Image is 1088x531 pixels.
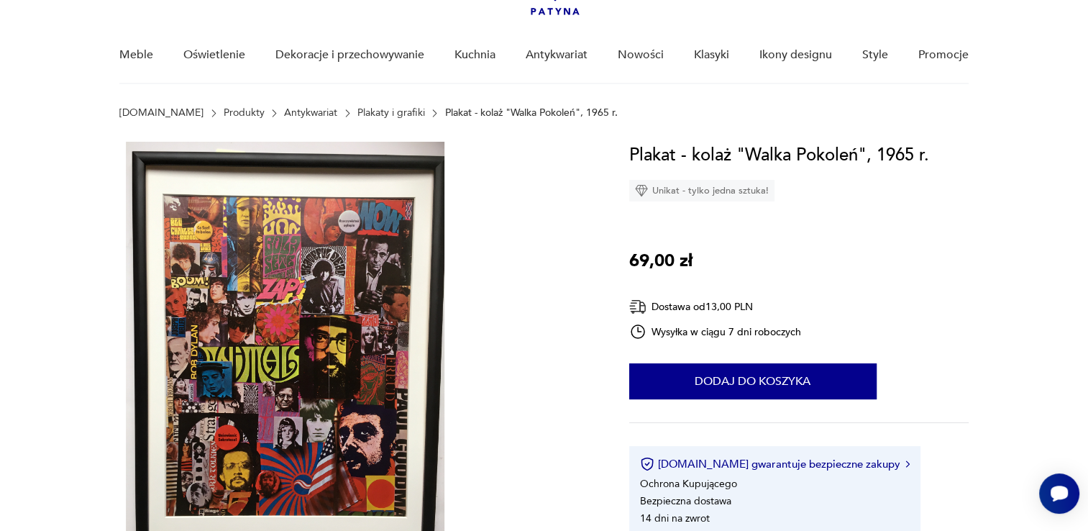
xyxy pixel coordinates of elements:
[635,184,648,197] img: Ikona diamentu
[224,107,265,119] a: Produkty
[119,107,204,119] a: [DOMAIN_NAME]
[284,107,337,119] a: Antykwariat
[119,27,153,83] a: Meble
[918,27,969,83] a: Promocje
[629,323,802,340] div: Wysyłka w ciągu 7 dni roboczych
[629,248,692,275] p: 69,00 zł
[640,457,654,471] img: Ikona certyfikatu
[629,298,802,316] div: Dostawa od 13,00 PLN
[629,363,877,399] button: Dodaj do koszyka
[444,107,617,119] p: Plakat - kolaż "Walka Pokoleń", 1965 r.
[862,27,888,83] a: Style
[759,27,832,83] a: Ikony designu
[640,494,731,508] li: Bezpieczna dostawa
[275,27,424,83] a: Dekoracje i przechowywanie
[629,180,774,201] div: Unikat - tylko jedna sztuka!
[454,27,495,83] a: Kuchnia
[640,512,710,525] li: 14 dni na zwrot
[1039,473,1079,514] iframe: Smartsupp widget button
[629,142,929,169] h1: Plakat - kolaż "Walka Pokoleń", 1965 r.
[640,477,737,491] li: Ochrona Kupującego
[694,27,729,83] a: Klasyki
[640,457,910,471] button: [DOMAIN_NAME] gwarantuje bezpieczne zakupy
[183,27,245,83] a: Oświetlenie
[618,27,664,83] a: Nowości
[629,298,646,316] img: Ikona dostawy
[357,107,425,119] a: Plakaty i grafiki
[905,460,910,468] img: Ikona strzałki w prawo
[526,27,588,83] a: Antykwariat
